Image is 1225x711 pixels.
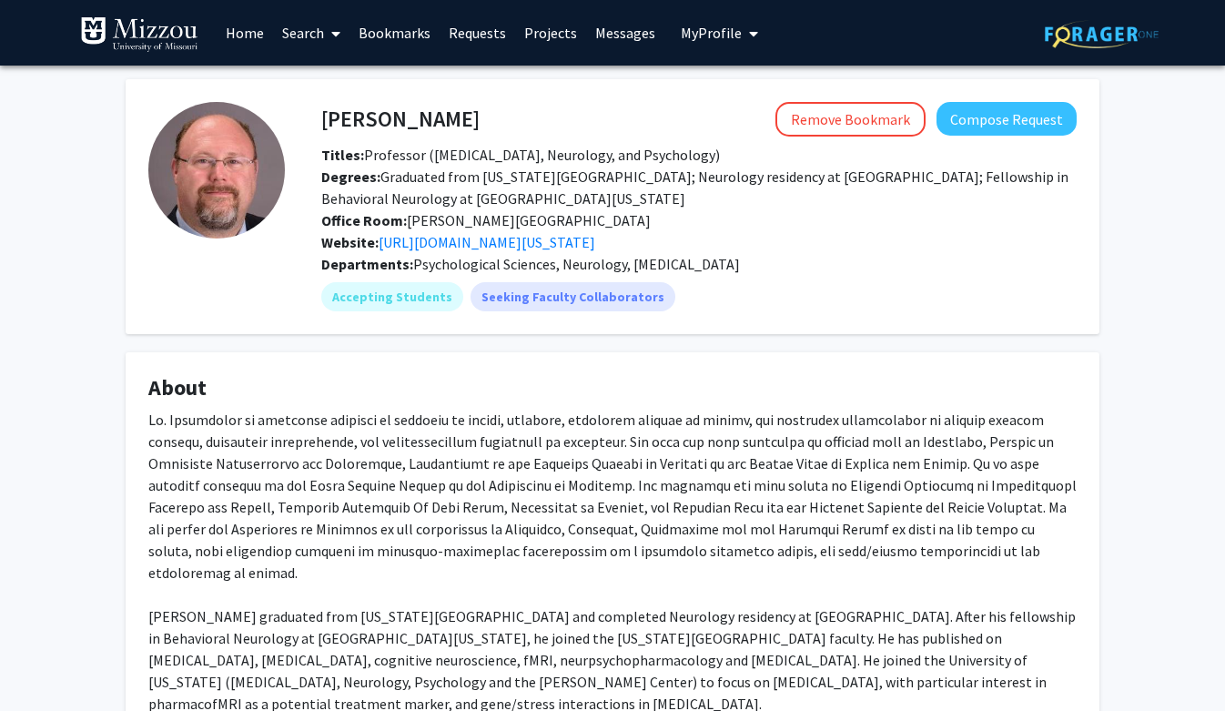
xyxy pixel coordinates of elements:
[440,1,515,65] a: Requests
[321,168,1068,208] span: Graduated from [US_STATE][GEOGRAPHIC_DATA]; Neurology residency at [GEOGRAPHIC_DATA]; Fellowship ...
[379,233,595,251] a: Opens in a new tab
[217,1,273,65] a: Home
[775,102,926,137] button: Remove Bookmark
[349,1,440,65] a: Bookmarks
[321,282,463,311] mat-chip: Accepting Students
[148,375,1077,401] h4: About
[936,102,1077,136] button: Compose Request to David Beversdorf
[321,102,480,136] h4: [PERSON_NAME]
[80,16,198,53] img: University of Missouri Logo
[321,233,379,251] b: Website:
[321,255,413,273] b: Departments:
[273,1,349,65] a: Search
[321,211,651,229] span: [PERSON_NAME][GEOGRAPHIC_DATA]
[321,146,364,164] b: Titles:
[14,629,77,697] iframe: Chat
[681,24,742,42] span: My Profile
[148,102,285,239] img: Profile Picture
[321,211,407,229] b: Office Room:
[413,255,740,273] span: Psychological Sciences, Neurology, [MEDICAL_DATA]
[586,1,664,65] a: Messages
[1045,20,1159,48] img: ForagerOne Logo
[471,282,675,311] mat-chip: Seeking Faculty Collaborators
[321,168,380,186] b: Degrees:
[321,146,720,164] span: Professor ([MEDICAL_DATA], Neurology, and Psychology)
[515,1,586,65] a: Projects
